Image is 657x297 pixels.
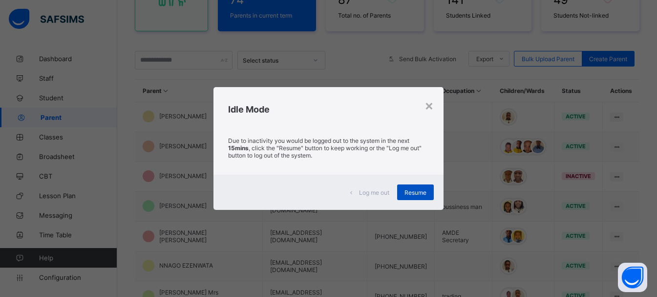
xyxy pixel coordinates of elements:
[424,97,434,114] div: ×
[228,137,429,159] p: Due to inactivity you would be logged out to the system in the next , click the "Resume" button t...
[404,189,426,196] span: Resume
[618,263,647,292] button: Open asap
[228,144,249,152] strong: 15mins
[228,104,429,114] h2: Idle Mode
[359,189,389,196] span: Log me out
